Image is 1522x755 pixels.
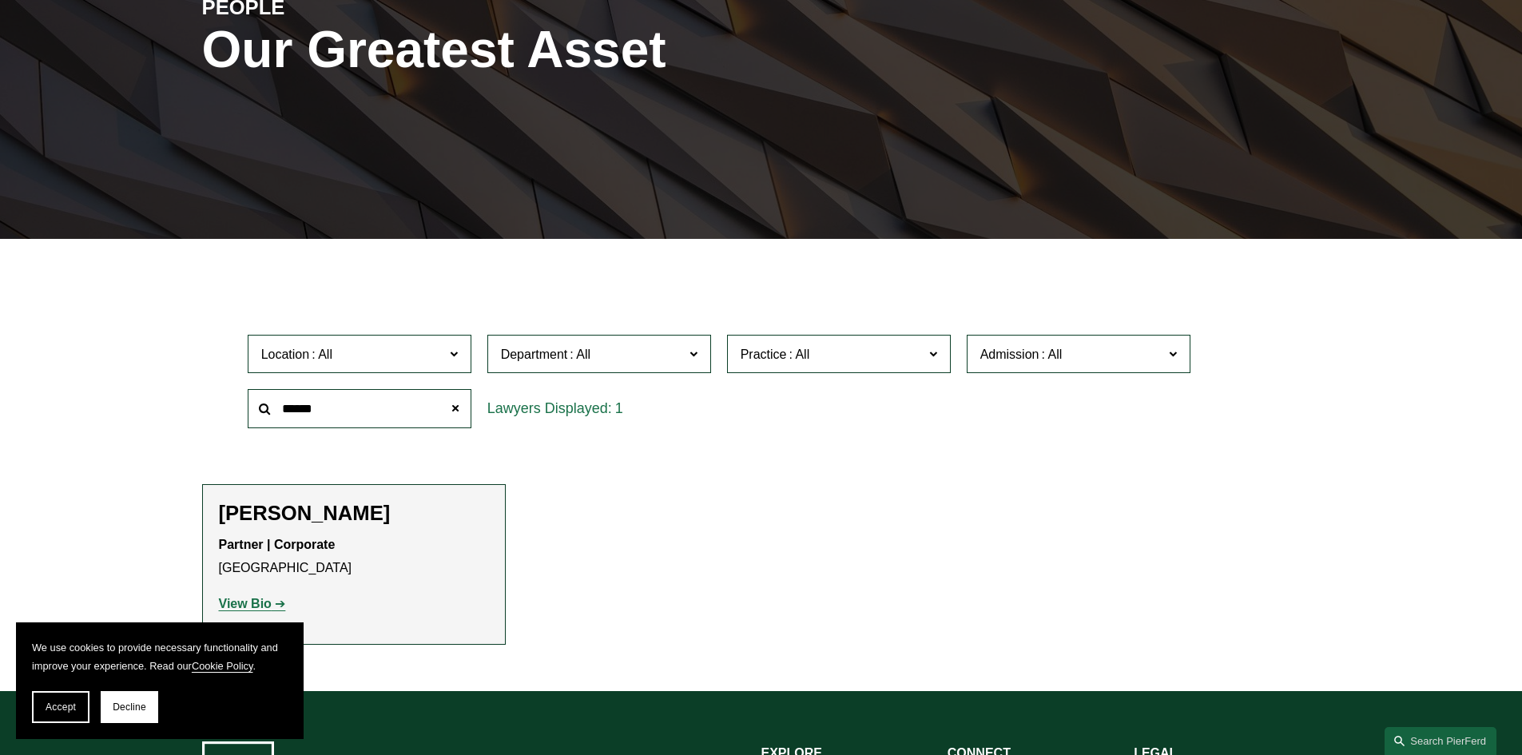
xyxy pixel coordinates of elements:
[219,538,336,551] strong: Partner | Corporate
[741,348,787,361] span: Practice
[980,348,1039,361] span: Admission
[46,701,76,713] span: Accept
[16,622,304,739] section: Cookie banner
[219,597,286,610] a: View Bio
[101,691,158,723] button: Decline
[261,348,310,361] span: Location
[1385,727,1496,755] a: Search this site
[219,501,489,526] h2: [PERSON_NAME]
[32,691,89,723] button: Accept
[192,660,253,672] a: Cookie Policy
[202,21,948,79] h1: Our Greatest Asset
[615,400,623,416] span: 1
[113,701,146,713] span: Decline
[219,534,489,580] p: [GEOGRAPHIC_DATA]
[501,348,568,361] span: Department
[219,597,272,610] strong: View Bio
[32,638,288,675] p: We use cookies to provide necessary functionality and improve your experience. Read our .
